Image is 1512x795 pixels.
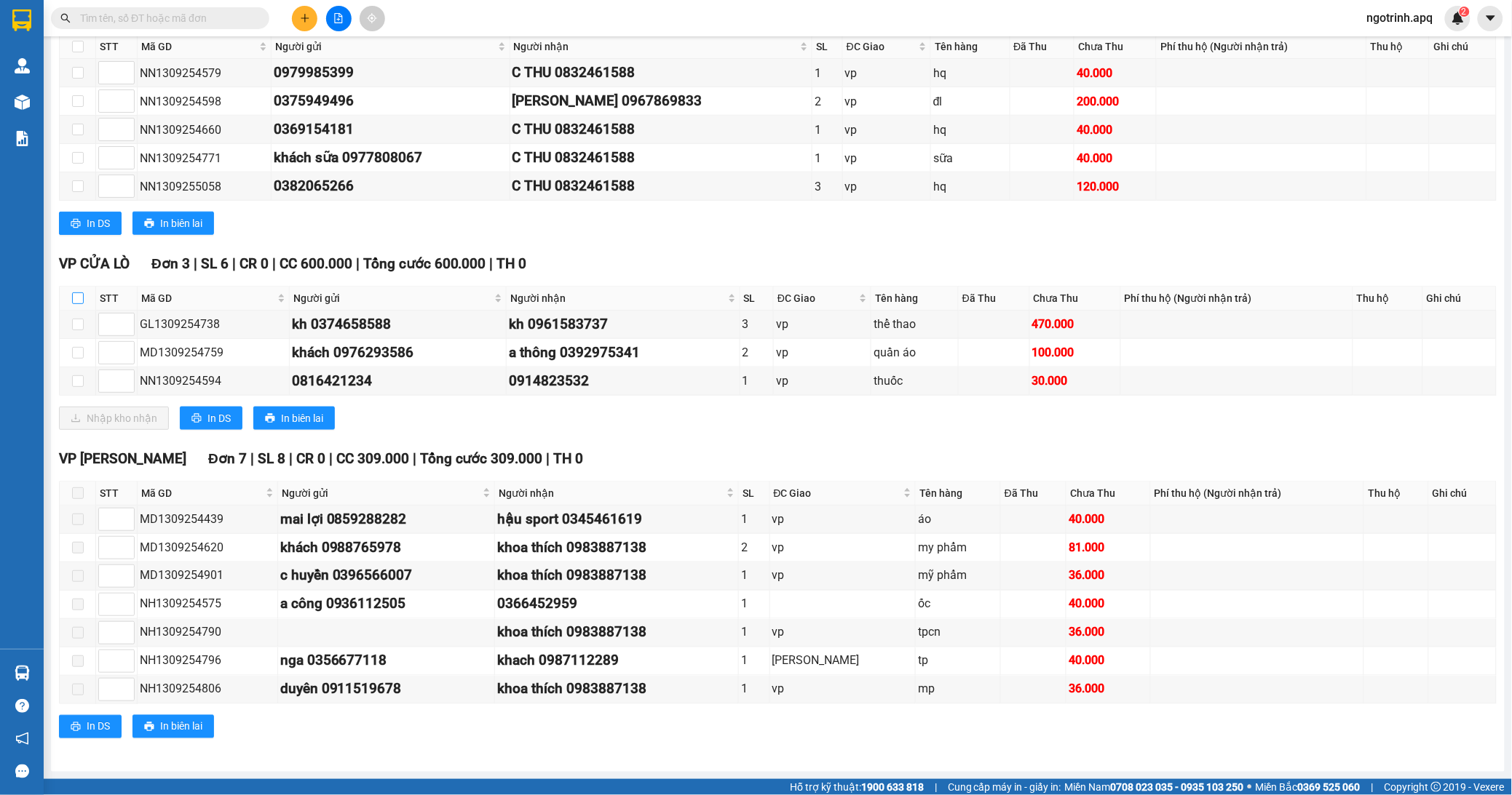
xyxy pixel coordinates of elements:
[367,13,377,23] span: aim
[292,313,504,335] div: kh 0374658588
[138,59,272,87] td: NN1309254579
[201,255,229,272] span: SL 6
[918,538,998,556] div: my phẩm
[772,623,914,642] div: vp
[71,218,81,230] span: printer
[1077,92,1154,111] div: 200.000
[59,212,122,235] button: printerIn DS
[776,372,868,390] div: vp
[739,482,770,506] th: SL
[141,39,256,55] span: Mã GD
[140,315,287,333] div: GL1309254738
[774,485,901,501] span: ĐC Giao
[140,680,275,698] div: NH1309254806
[413,450,416,467] span: |
[1431,782,1441,792] span: copyright
[274,147,507,169] div: khách sữa 0977808067
[509,342,737,364] div: a thông 0392975341
[741,652,767,670] div: 1
[140,92,269,111] div: NN1309254598
[15,95,30,110] img: warehouse-icon
[1452,12,1465,25] img: icon-new-feature
[777,290,856,306] span: ĐC Giao
[918,652,998,670] div: tp
[497,622,736,644] div: khoa thích 0983887138
[15,764,29,778] span: message
[554,450,584,467] span: TH 0
[360,6,385,31] button: aim
[138,116,272,144] td: NN1309254660
[138,619,278,647] td: NH1309254790
[292,370,504,392] div: 0816421234
[1010,35,1075,59] th: Đã Thu
[138,506,278,534] td: MD1309254439
[1367,35,1430,59] th: Thu hộ
[1478,6,1503,31] button: caret-down
[1077,121,1154,139] div: 40.000
[547,450,550,467] span: |
[59,407,169,430] button: downloadNhập kho nhận
[232,255,236,272] span: |
[15,732,29,746] span: notification
[1248,784,1252,790] span: ⚪️
[931,35,1010,59] th: Tên hàng
[280,255,352,272] span: CC 600.000
[948,779,1061,795] span: Cung cấp máy in - giấy in:
[512,119,810,140] div: C THU 0832461588
[151,255,190,272] span: Đơn 3
[499,485,724,501] span: Người nhận
[282,485,480,501] span: Người gửi
[845,149,928,167] div: vp
[512,90,810,112] div: [PERSON_NAME] 0967869833
[140,372,287,390] div: NN1309254594
[1069,623,1147,642] div: 36.000
[326,6,352,31] button: file-add
[280,565,492,587] div: c huyền 0396566007
[510,290,725,306] span: Người nhận
[281,410,323,426] span: In biên lai
[1077,64,1154,82] div: 40.000
[132,715,214,738] button: printerIn biên lai
[933,177,1008,196] div: hq
[1069,680,1147,698] div: 36.000
[1032,372,1118,390] div: 30.000
[208,450,247,467] span: Đơn 7
[15,58,30,73] img: warehouse-icon
[741,538,767,556] div: 2
[497,537,736,559] div: khoa thích 0983887138
[512,147,810,169] div: C THU 0832461588
[847,39,916,55] span: ĐC Giao
[1001,482,1066,506] th: Đã Thu
[132,212,214,235] button: printerIn biên lai
[96,35,138,59] th: STT
[1111,781,1244,793] strong: 0708 023 035 - 0935 103 250
[1484,12,1497,25] span: caret-down
[497,650,736,672] div: khach 0987112289
[918,595,998,613] div: ốc
[274,119,507,140] div: 0369154181
[140,510,275,528] div: MD1309254439
[509,313,737,335] div: kh 0961583737
[138,172,272,201] td: NN1309255058
[812,35,843,59] th: SL
[250,450,254,467] span: |
[363,255,486,272] span: Tổng cước 600.000
[1077,177,1154,196] div: 120.000
[240,255,269,272] span: CR 0
[140,64,269,82] div: NN1309254579
[861,781,924,793] strong: 1900 633 818
[141,290,274,306] span: Mã GD
[138,367,290,396] td: NN1309254594
[874,372,956,390] div: thuốc
[772,538,914,556] div: vp
[1298,781,1361,793] strong: 0369 525 060
[138,591,278,619] td: NH1309254575
[743,372,771,390] div: 1
[356,255,360,272] span: |
[933,64,1008,82] div: hq
[1066,482,1150,506] th: Chưa Thu
[772,510,914,528] div: vp
[336,450,409,467] span: CC 309.000
[933,92,1008,111] div: đl
[138,144,272,172] td: NN1309254771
